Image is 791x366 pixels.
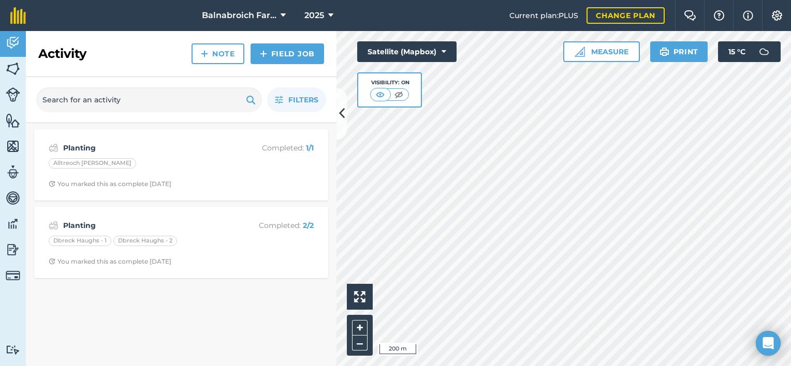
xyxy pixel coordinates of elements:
[40,135,322,194] a: PlantingCompleted: 1/1Alltreoch [PERSON_NAME]Clock with arrow pointing clockwiseYou marked this a...
[246,94,256,106] img: svg+xml;base64,PHN2ZyB4bWxucz0iaHR0cDovL3d3dy53My5vcmcvMjAwMC9zdmciIHdpZHRoPSIxOSIgaGVpZ2h0PSIyNC...
[49,180,55,187] img: Clock with arrow pointing clockwise
[63,220,227,231] strong: Planting
[352,335,368,350] button: –
[575,47,585,57] img: Ruler icon
[563,41,640,62] button: Measure
[718,41,781,62] button: 15 °C
[49,219,58,232] img: svg+xml;base64,PD94bWwgdmVyc2lvbj0iMS4wIiBlbmNvZGluZz0idXRmLTgiPz4KPCEtLSBHZW5lcmF0b3I6IEFkb2JlIE...
[771,10,783,21] img: A cog icon
[684,10,696,21] img: Two speech bubbles overlapping with the left bubble in the forefront
[113,236,177,246] div: Dbreck Haughs - 2
[63,142,227,154] strong: Planting
[40,213,322,272] a: PlantingCompleted: 2/2Dbreck Haughs - 1Dbreck Haughs - 2Clock with arrow pointing clockwiseYou ma...
[6,268,20,283] img: svg+xml;base64,PD94bWwgdmVyc2lvbj0iMS4wIiBlbmNvZGluZz0idXRmLTgiPz4KPCEtLSBHZW5lcmF0b3I6IEFkb2JlIE...
[6,35,20,51] img: svg+xml;base64,PD94bWwgdmVyc2lvbj0iMS4wIiBlbmNvZGluZz0idXRmLTgiPz4KPCEtLSBHZW5lcmF0b3I6IEFkb2JlIE...
[370,79,409,87] div: Visibility: On
[192,43,244,64] a: Note
[754,41,774,62] img: svg+xml;base64,PD94bWwgdmVyc2lvbj0iMS4wIiBlbmNvZGluZz0idXRmLTgiPz4KPCEtLSBHZW5lcmF0b3I6IEFkb2JlIE...
[38,45,86,62] h2: Activity
[357,41,457,62] button: Satellite (Mapbox)
[202,9,276,22] span: Balnabroich Farm
[6,113,20,128] img: svg+xml;base64,PHN2ZyB4bWxucz0iaHR0cDovL3d3dy53My5vcmcvMjAwMC9zdmciIHdpZHRoPSI1NiIgaGVpZ2h0PSI2MC...
[650,41,708,62] button: Print
[49,180,171,188] div: You marked this as complete [DATE]
[374,89,387,100] img: svg+xml;base64,PHN2ZyB4bWxucz0iaHR0cDovL3d3dy53My5vcmcvMjAwMC9zdmciIHdpZHRoPSI1MCIgaGVpZ2h0PSI0MC...
[231,220,314,231] p: Completed :
[231,142,314,154] p: Completed :
[756,331,781,356] div: Open Intercom Messenger
[713,10,725,21] img: A question mark icon
[354,291,365,302] img: Four arrows, one pointing top left, one top right, one bottom right and the last bottom left
[201,48,208,60] img: svg+xml;base64,PHN2ZyB4bWxucz0iaHR0cDovL3d3dy53My5vcmcvMjAwMC9zdmciIHdpZHRoPSIxNCIgaGVpZ2h0PSIyNC...
[267,87,326,112] button: Filters
[49,257,171,266] div: You marked this as complete [DATE]
[6,87,20,102] img: svg+xml;base64,PD94bWwgdmVyc2lvbj0iMS4wIiBlbmNvZGluZz0idXRmLTgiPz4KPCEtLSBHZW5lcmF0b3I6IEFkb2JlIE...
[251,43,324,64] a: Field Job
[6,190,20,206] img: svg+xml;base64,PD94bWwgdmVyc2lvbj0iMS4wIiBlbmNvZGluZz0idXRmLTgiPz4KPCEtLSBHZW5lcmF0b3I6IEFkb2JlIE...
[6,164,20,180] img: svg+xml;base64,PD94bWwgdmVyc2lvbj0iMS4wIiBlbmNvZGluZz0idXRmLTgiPz4KPCEtLSBHZW5lcmF0b3I6IEFkb2JlIE...
[587,7,665,24] a: Change plan
[303,221,314,230] strong: 2 / 2
[6,61,20,77] img: svg+xml;base64,PHN2ZyB4bWxucz0iaHR0cDovL3d3dy53My5vcmcvMjAwMC9zdmciIHdpZHRoPSI1NiIgaGVpZ2h0PSI2MC...
[352,320,368,335] button: +
[6,345,20,355] img: svg+xml;base64,PD94bWwgdmVyc2lvbj0iMS4wIiBlbmNvZGluZz0idXRmLTgiPz4KPCEtLSBHZW5lcmF0b3I6IEFkb2JlIE...
[6,139,20,154] img: svg+xml;base64,PHN2ZyB4bWxucz0iaHR0cDovL3d3dy53My5vcmcvMjAwMC9zdmciIHdpZHRoPSI1NiIgaGVpZ2h0PSI2MC...
[49,258,55,265] img: Clock with arrow pointing clockwise
[49,142,58,154] img: svg+xml;base64,PD94bWwgdmVyc2lvbj0iMS4wIiBlbmNvZGluZz0idXRmLTgiPz4KPCEtLSBHZW5lcmF0b3I6IEFkb2JlIE...
[49,236,111,246] div: Dbreck Haughs - 1
[6,216,20,232] img: svg+xml;base64,PD94bWwgdmVyc2lvbj0iMS4wIiBlbmNvZGluZz0idXRmLTgiPz4KPCEtLSBHZW5lcmF0b3I6IEFkb2JlIE...
[728,41,745,62] span: 15 ° C
[743,9,753,22] img: svg+xml;base64,PHN2ZyB4bWxucz0iaHR0cDovL3d3dy53My5vcmcvMjAwMC9zdmciIHdpZHRoPSIxNyIgaGVpZ2h0PSIxNy...
[288,94,318,105] span: Filters
[509,10,578,21] span: Current plan : PLUS
[49,158,136,169] div: Alltreoch [PERSON_NAME]
[260,48,267,60] img: svg+xml;base64,PHN2ZyB4bWxucz0iaHR0cDovL3d3dy53My5vcmcvMjAwMC9zdmciIHdpZHRoPSIxNCIgaGVpZ2h0PSIyNC...
[36,87,262,112] input: Search for an activity
[10,7,26,24] img: fieldmargin Logo
[306,143,314,152] strong: 1 / 1
[660,45,669,58] img: svg+xml;base64,PHN2ZyB4bWxucz0iaHR0cDovL3d3dy53My5vcmcvMjAwMC9zdmciIHdpZHRoPSIxOSIgaGVpZ2h0PSIyNC...
[6,242,20,257] img: svg+xml;base64,PD94bWwgdmVyc2lvbj0iMS4wIiBlbmNvZGluZz0idXRmLTgiPz4KPCEtLSBHZW5lcmF0b3I6IEFkb2JlIE...
[392,89,405,100] img: svg+xml;base64,PHN2ZyB4bWxucz0iaHR0cDovL3d3dy53My5vcmcvMjAwMC9zdmciIHdpZHRoPSI1MCIgaGVpZ2h0PSI0MC...
[304,9,324,22] span: 2025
